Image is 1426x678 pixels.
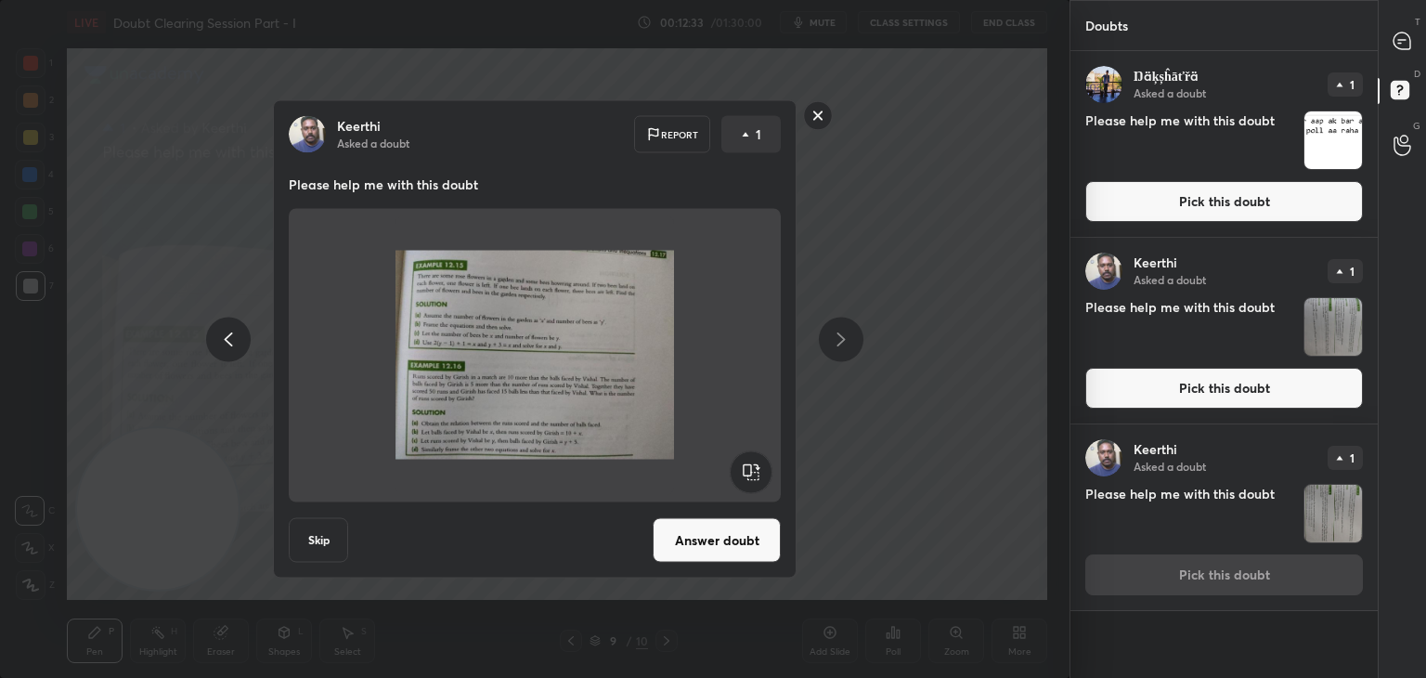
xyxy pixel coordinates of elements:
[634,116,710,153] div: Report
[1134,255,1177,270] p: Keerthi
[1085,297,1296,357] h4: Please help me with this doubt
[1085,439,1122,476] img: 3
[1414,67,1420,81] p: D
[653,518,781,563] button: Answer doubt
[1085,111,1296,170] h4: Please help me with this doubt
[1134,85,1206,100] p: Asked a doubt
[1085,484,1296,543] h4: Please help me with this doubt
[289,116,326,153] img: 3
[1070,1,1143,50] p: Doubts
[289,518,348,563] button: Skip
[1085,66,1122,103] img: 5f3545e872cc45bf866e4d851b7bf3a7.png
[1134,459,1206,474] p: Asked a doubt
[1134,442,1177,457] p: Keerthi
[1413,119,1420,133] p: G
[1304,111,1362,169] img: 1759378057855TZS.png
[337,136,409,150] p: Asked a doubt
[1134,272,1206,287] p: Asked a doubt
[1350,79,1355,90] p: 1
[756,125,761,144] p: 1
[1085,181,1363,222] button: Pick this doubt
[1134,69,1199,84] p: Ŋäķșĥāťřä
[1350,452,1355,463] p: 1
[1085,368,1363,409] button: Pick this doubt
[1350,266,1355,277] p: 1
[1304,298,1362,356] img: 175937795100VUNR.JPEG
[1304,485,1362,542] img: 1759377937MEN7DU.JPEG
[337,119,381,134] p: Keerthi
[1415,15,1420,29] p: T
[395,216,674,495] img: 1759377937MEN7DU.JPEG
[1085,253,1122,290] img: 3
[289,176,781,194] p: Please help me with this doubt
